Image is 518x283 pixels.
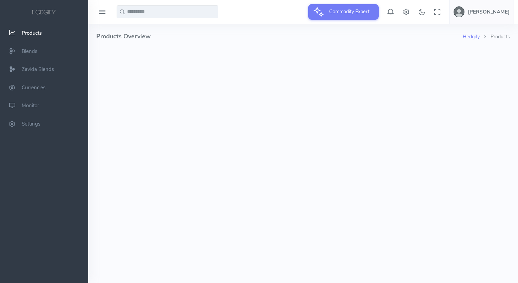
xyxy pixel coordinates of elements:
span: Settings [22,120,40,127]
h4: Products Overview [96,24,463,49]
a: Commodity Expert [308,8,379,15]
h5: [PERSON_NAME] [468,9,510,15]
img: user-image [454,6,464,17]
span: Blends [22,48,37,55]
img: logo [31,9,57,16]
span: Commodity Expert [325,4,374,19]
span: Products [22,30,42,36]
button: Commodity Expert [308,4,379,20]
span: Currencies [22,84,45,91]
span: Zavida Blends [22,66,54,73]
a: Hedgify [463,33,480,40]
li: Products [480,33,510,41]
span: Monitor [22,102,39,109]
